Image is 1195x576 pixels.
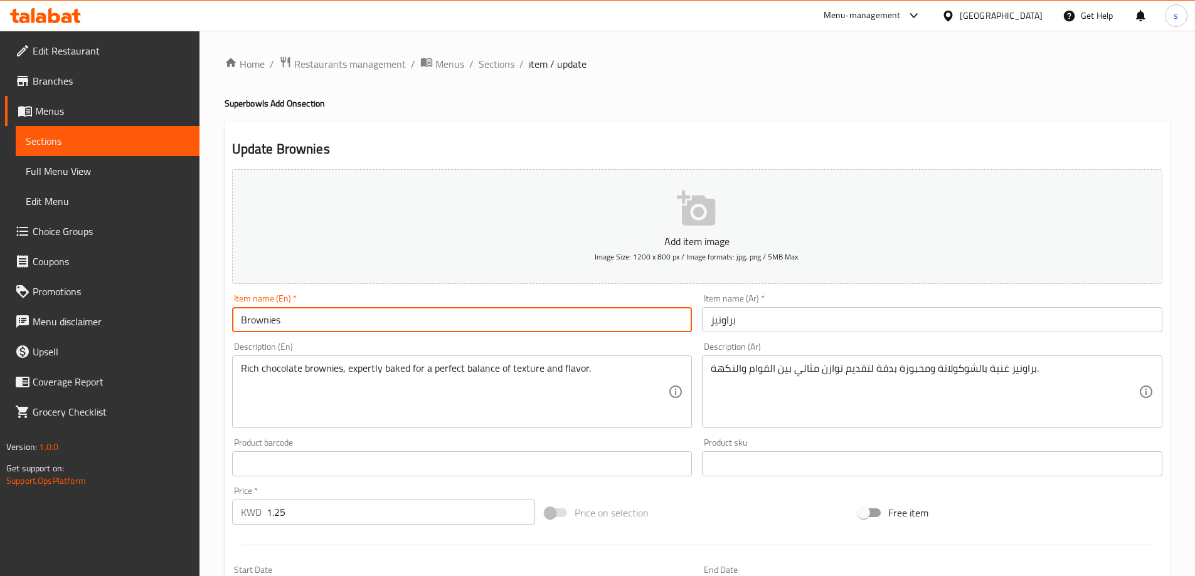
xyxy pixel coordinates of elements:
h4: Superbowls Add On section [225,97,1170,110]
span: Sections [26,134,189,149]
span: Choice Groups [33,224,189,239]
span: Edit Restaurant [33,43,189,58]
a: Branches [5,66,199,96]
button: Add item imageImage Size: 1200 x 800 px / Image formats: jpg, png / 5MB Max. [232,169,1162,284]
div: [GEOGRAPHIC_DATA] [960,9,1043,23]
a: Coverage Report [5,367,199,397]
a: Coupons [5,246,199,276]
span: Full Menu View [26,164,189,179]
textarea: براونيز غنية بالشوكولاتة ومخبوزة بدقة لتقديم توازن مثالي بين القوام والنكهة. [711,362,1139,422]
p: KWD [241,505,262,520]
li: / [519,56,524,71]
a: Sections [16,126,199,156]
span: Price on selection [575,505,649,520]
a: Full Menu View [16,156,199,186]
input: Please enter product barcode [232,451,693,476]
a: Restaurants management [279,56,406,72]
input: Enter name En [232,307,693,332]
span: Menus [35,103,189,118]
span: Free item [888,505,928,520]
li: / [469,56,474,71]
span: Restaurants management [294,56,406,71]
span: Image Size: 1200 x 800 px / Image formats: jpg, png / 5MB Max. [595,249,800,264]
input: Please enter product sku [702,451,1162,476]
span: Promotions [33,284,189,299]
span: Get support on: [6,460,64,476]
div: Menu-management [824,8,901,23]
a: Menus [5,96,199,126]
span: Upsell [33,344,189,359]
span: Branches [33,73,189,88]
a: Home [225,56,265,71]
a: Choice Groups [5,216,199,246]
nav: breadcrumb [225,56,1170,72]
a: Edit Menu [16,186,199,216]
p: Add item image [252,234,1143,249]
span: Coupons [33,254,189,269]
span: Menus [435,56,464,71]
input: Please enter price [267,500,536,525]
a: Grocery Checklist [5,397,199,427]
span: item / update [529,56,587,71]
span: Grocery Checklist [33,404,189,419]
span: Menu disclaimer [33,314,189,329]
a: Sections [479,56,514,71]
span: Edit Menu [26,194,189,209]
input: Enter name Ar [702,307,1162,332]
h2: Update Brownies [232,140,1162,159]
a: Support.OpsPlatform [6,473,86,489]
a: Menu disclaimer [5,306,199,337]
a: Edit Restaurant [5,36,199,66]
li: / [411,56,415,71]
textarea: Rich chocolate brownies, expertly baked for a perfect balance of texture and flavor. [241,362,669,422]
span: s [1174,9,1178,23]
span: Version: [6,439,37,455]
span: Coverage Report [33,374,189,389]
li: / [270,56,274,71]
a: Promotions [5,276,199,306]
a: Menus [420,56,464,72]
a: Upsell [5,337,199,367]
span: 1.0.0 [39,439,58,455]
